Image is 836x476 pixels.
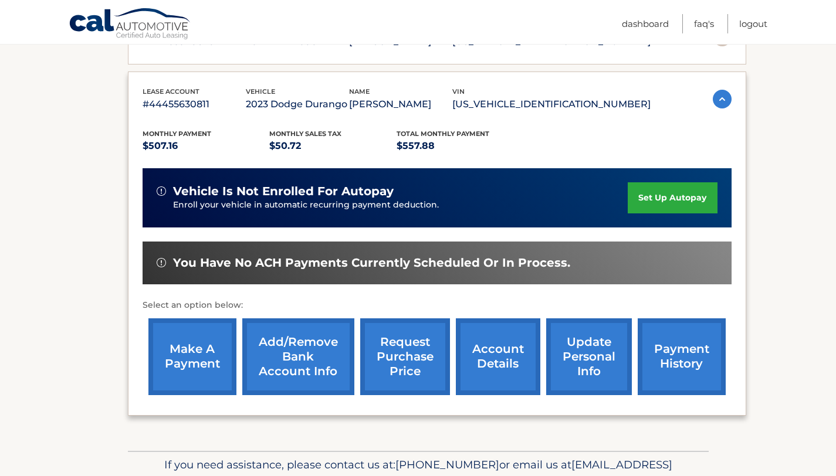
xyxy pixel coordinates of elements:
[173,184,394,199] span: vehicle is not enrolled for autopay
[739,14,767,33] a: Logout
[628,182,717,213] a: set up autopay
[242,318,354,395] a: Add/Remove bank account info
[173,256,570,270] span: You have no ACH payments currently scheduled or in process.
[143,138,270,154] p: $507.16
[397,130,489,138] span: Total Monthly Payment
[143,87,199,96] span: lease account
[713,90,732,108] img: accordion-active.svg
[397,138,524,154] p: $557.88
[143,96,246,113] p: #44455630811
[452,96,651,113] p: [US_VEHICLE_IDENTIFICATION_NUMBER]
[694,14,714,33] a: FAQ's
[143,130,211,138] span: Monthly Payment
[246,96,349,113] p: 2023 Dodge Durango
[246,87,275,96] span: vehicle
[157,258,166,267] img: alert-white.svg
[269,138,397,154] p: $50.72
[148,318,236,395] a: make a payment
[638,318,726,395] a: payment history
[349,96,452,113] p: [PERSON_NAME]
[395,458,499,471] span: [PHONE_NUMBER]
[546,318,632,395] a: update personal info
[173,199,628,212] p: Enroll your vehicle in automatic recurring payment deduction.
[622,14,669,33] a: Dashboard
[69,8,192,42] a: Cal Automotive
[456,318,540,395] a: account details
[360,318,450,395] a: request purchase price
[157,186,166,196] img: alert-white.svg
[452,87,465,96] span: vin
[143,298,732,312] p: Select an option below:
[349,87,370,96] span: name
[269,130,341,138] span: Monthly sales Tax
